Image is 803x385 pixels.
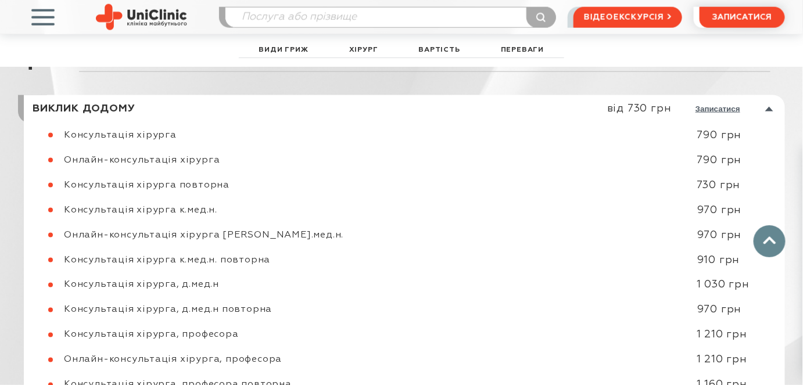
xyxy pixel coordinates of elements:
div: 790 грн [685,129,785,142]
span: записатися [713,13,772,21]
img: Uniclinic [96,4,187,30]
span: Онлайн-консультація хірурга [PERSON_NAME].мед.н. [64,231,343,240]
div: 1 210 грн [685,329,785,342]
span: Консультація хірурга, д.мед.н [64,280,219,290]
span: відеоекскурсія [584,8,664,27]
span: Консультація хірурга, професора [64,330,239,340]
div: 730 грн [685,179,785,192]
a: Переваги [498,43,547,57]
div: 1 030 грн [685,279,785,292]
a: Вартість [416,43,463,57]
button: записатися [700,7,785,28]
a: хірург [346,43,381,57]
div: 790 грн [685,154,785,167]
span: Консультація хірурга повторна [64,181,230,190]
div: 1 210 грн [685,354,785,367]
span: Консультація хірурга к.мед.н. повторна [64,256,270,265]
span: Консультація хірурга [64,131,177,140]
div: 970 грн [685,304,785,317]
span: Онлайн-консультація хірурга [64,156,220,165]
a: Види гриж [256,43,311,57]
span: Онлайн-консультація хірурга, професора [64,355,282,365]
input: Послуга або прізвище [225,8,555,27]
div: 910 грн [685,254,785,267]
div: Ціни [18,51,64,95]
span: Консультація хірурга к.мед.н. [64,206,217,215]
span: Консультація хірурга, д.мед.н повторна [64,305,272,315]
a: відеоекскурсія [573,7,682,28]
div: 970 грн [685,204,785,217]
div: 970 грн [685,229,785,242]
button: записатися [696,105,740,113]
